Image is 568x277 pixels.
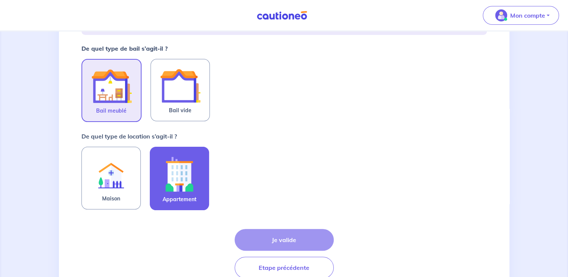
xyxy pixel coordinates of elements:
[483,6,559,25] button: illu_account_valid_menu.svgMon compte
[91,153,131,194] img: illu_rent.svg
[102,194,120,203] span: Maison
[495,9,507,21] img: illu_account_valid_menu.svg
[81,132,177,141] p: De quel type de location s’agit-il ?
[91,66,132,106] img: illu_furnished_lease.svg
[169,106,191,115] span: Bail vide
[163,195,196,204] span: Appartement
[96,106,127,115] span: Bail meublé
[160,65,200,106] img: illu_empty_lease.svg
[81,45,168,52] strong: De quel type de bail s’agit-il ?
[159,153,200,195] img: illu_apartment.svg
[510,11,545,20] p: Mon compte
[254,11,310,20] img: Cautioneo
